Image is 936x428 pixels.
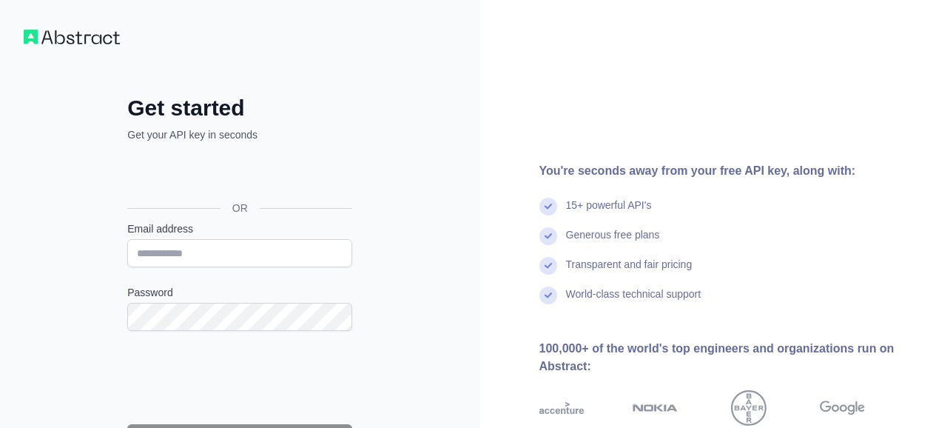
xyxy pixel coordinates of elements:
[539,198,557,215] img: check mark
[820,390,865,426] img: google
[127,127,352,142] p: Get your API key in seconds
[633,390,678,426] img: nokia
[127,285,352,300] label: Password
[24,30,120,44] img: Workflow
[539,257,557,275] img: check mark
[220,201,260,215] span: OR
[566,287,701,316] div: World-class technical support
[539,287,557,304] img: check mark
[127,349,352,407] iframe: reCAPTCHA
[731,390,767,426] img: bayer
[539,162,913,180] div: You're seconds away from your free API key, along with:
[539,390,585,426] img: accenture
[566,198,652,227] div: 15+ powerful API's
[539,340,913,375] div: 100,000+ of the world's top engineers and organizations run on Abstract:
[566,227,660,257] div: Generous free plans
[127,95,352,121] h2: Get started
[539,227,557,245] img: check mark
[127,221,352,236] label: Email address
[566,257,693,287] div: Transparent and fair pricing
[120,158,357,191] iframe: Sign in with Google Button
